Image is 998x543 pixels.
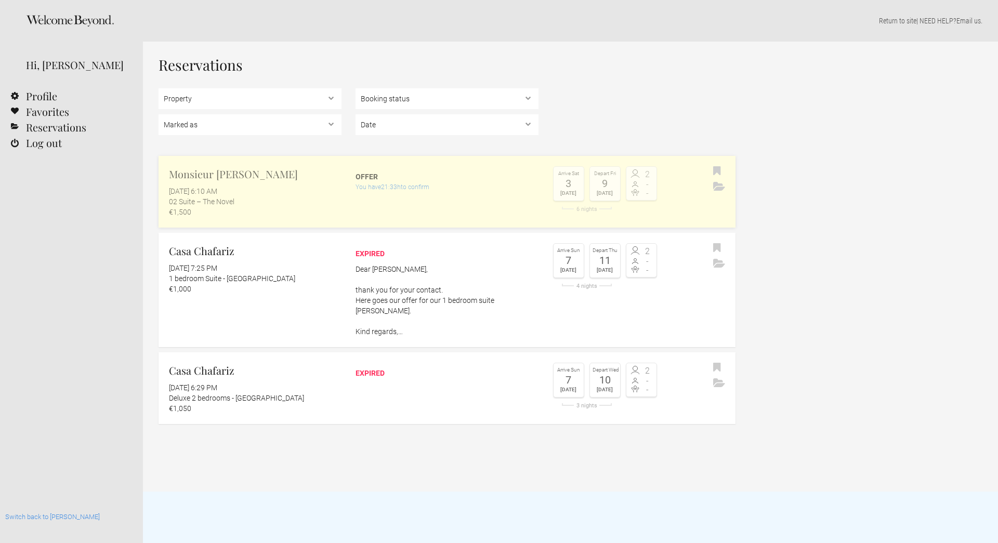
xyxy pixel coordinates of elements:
div: 11 [593,255,618,266]
div: expired [356,248,539,259]
div: Arrive Sun [556,246,581,255]
div: Arrive Sun [556,366,581,375]
span: 2 [641,367,654,375]
div: Hi, [PERSON_NAME] [26,57,127,73]
a: Monsieur [PERSON_NAME] [DATE] 6:10 AM 02 Suite – The Novel €1,500 Offer You have21:33hto confirm ... [159,156,736,228]
button: Archive [711,179,728,195]
div: 7 [556,375,581,385]
a: Email us [956,17,981,25]
a: Return to site [879,17,916,25]
div: Depart Fri [593,169,618,178]
span: - [641,189,654,197]
flynt-currency: €1,050 [169,404,191,413]
div: [DATE] [556,385,581,394]
a: Switch back to [PERSON_NAME] [5,513,100,521]
a: Casa Chafariz [DATE] 7:25 PM 1 bedroom Suite - [GEOGRAPHIC_DATA] €1,000 expired Dear [PERSON_NAME... [159,233,736,347]
span: - [641,266,654,274]
h2: Casa Chafariz [169,363,342,378]
div: [DATE] [593,385,618,394]
p: Dear [PERSON_NAME], thank you for your contact. Here goes our offer for our 1 bedroom suite [PERS... [356,264,539,337]
flynt-date-display: [DATE] 7:25 PM [169,264,217,272]
div: 02 Suite – The Novel [169,196,342,207]
flynt-countdown: 21:33h [381,183,401,191]
div: 10 [593,375,618,385]
div: 4 nights [553,283,621,289]
p: | NEED HELP? . [159,16,982,26]
select: , , [356,88,539,109]
h2: Monsieur [PERSON_NAME] [169,166,342,182]
div: Deluxe 2 bedrooms - [GEOGRAPHIC_DATA] [169,393,342,403]
div: [DATE] [593,266,618,275]
button: Bookmark [711,241,724,256]
div: [DATE] [556,266,581,275]
span: - [641,257,654,266]
div: 3 nights [553,403,621,408]
span: 2 [641,170,654,179]
div: [DATE] [556,189,581,198]
h1: Reservations [159,57,736,73]
div: 1 bedroom Suite - [GEOGRAPHIC_DATA] [169,273,342,284]
button: Archive [711,256,728,272]
span: - [641,377,654,385]
button: Archive [711,376,728,391]
div: Arrive Sat [556,169,581,178]
select: , [356,114,539,135]
div: 9 [593,178,618,189]
div: Depart Wed [593,366,618,375]
span: - [641,180,654,189]
flynt-date-display: [DATE] 6:29 PM [169,383,217,392]
div: Offer [356,171,539,182]
flynt-currency: €1,000 [169,285,191,293]
div: 6 nights [553,206,621,212]
span: - [641,386,654,394]
span: 2 [641,247,654,256]
div: expired [356,368,539,378]
flynt-date-display: [DATE] 6:10 AM [169,187,217,195]
h2: Casa Chafariz [169,243,342,259]
div: 3 [556,178,581,189]
div: Depart Thu [593,246,618,255]
div: [DATE] [593,189,618,198]
div: 7 [556,255,581,266]
div: You have to confirm [356,182,539,192]
select: , , , [159,114,342,135]
select: , [159,88,342,109]
a: Casa Chafariz [DATE] 6:29 PM Deluxe 2 bedrooms - [GEOGRAPHIC_DATA] €1,050 expired Arrive Sun 7 [D... [159,352,736,424]
flynt-currency: €1,500 [169,208,191,216]
button: Bookmark [711,360,724,376]
button: Bookmark [711,164,724,179]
